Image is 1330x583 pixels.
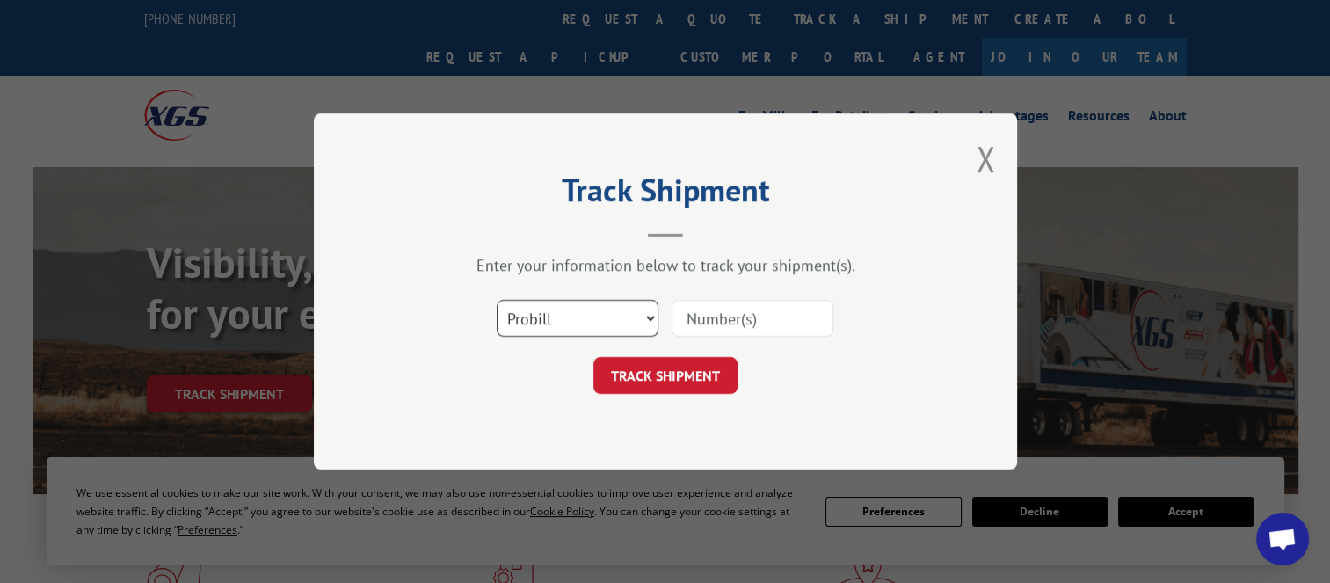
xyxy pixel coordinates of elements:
[402,178,929,211] h2: Track Shipment
[402,255,929,275] div: Enter your information below to track your shipment(s).
[672,300,833,337] input: Number(s)
[976,135,995,182] button: Close modal
[593,357,738,394] button: TRACK SHIPMENT
[1256,513,1309,565] div: Open chat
